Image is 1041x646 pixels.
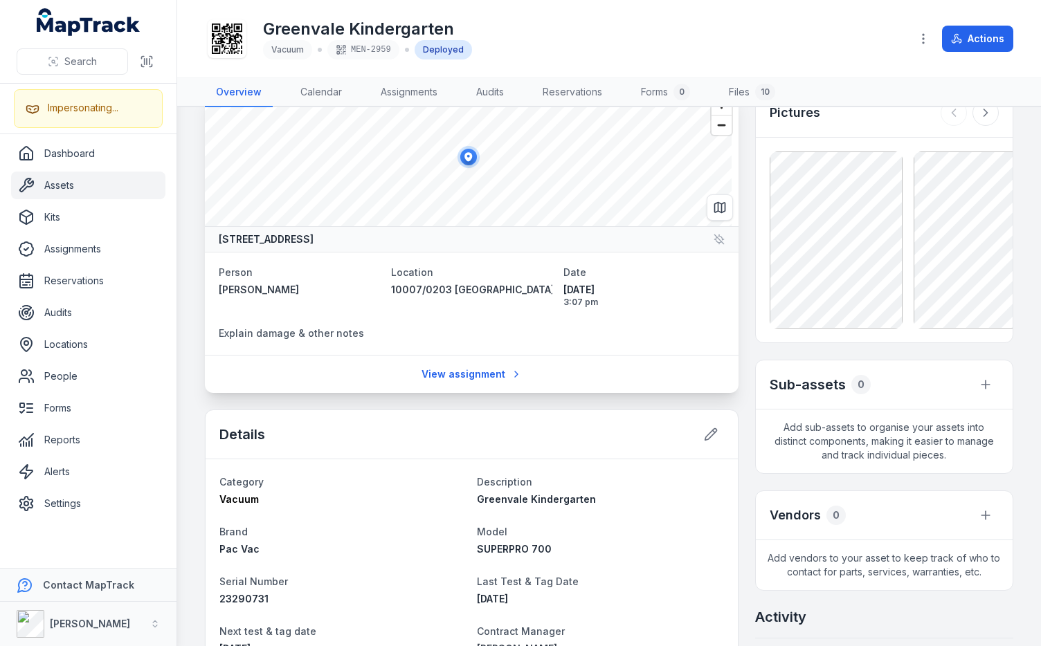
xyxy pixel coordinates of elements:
[11,299,165,326] a: Audits
[413,361,531,387] a: View assignment
[219,283,380,297] a: [PERSON_NAME]
[11,140,165,167] a: Dashboard
[477,476,532,488] span: Description
[271,44,304,55] span: Vacuum
[756,540,1013,590] span: Add vendors to your asset to keep track of who to contact for parts, services, warranties, etc.
[327,40,399,59] div: MEN-2959
[563,297,725,308] span: 3:07 pm
[219,493,259,505] span: Vacuum
[64,55,97,68] span: Search
[477,526,507,537] span: Model
[712,115,732,135] button: Zoom out
[477,543,552,555] span: SUPERPRO 700
[415,40,472,59] div: Deployed
[465,78,515,107] a: Audits
[219,266,253,278] span: Person
[48,101,118,115] div: Impersonating...
[11,490,165,517] a: Settings
[11,172,165,199] a: Assets
[219,232,314,246] strong: [STREET_ADDRESS]
[289,78,353,107] a: Calendar
[370,78,449,107] a: Assignments
[770,375,846,394] h2: Sub-assets
[219,327,364,339] span: Explain damage & other notes
[756,409,1013,473] span: Add sub-assets to organise your assets into distinct components, making it easier to manage and t...
[43,579,134,591] strong: Contact MapTrack
[630,78,701,107] a: Forms0
[563,283,725,297] span: [DATE]
[11,426,165,454] a: Reports
[477,493,596,505] span: Greenvale Kindergarten
[11,267,165,295] a: Reservations
[11,331,165,358] a: Locations
[219,543,260,555] span: Pac Vac
[718,78,786,107] a: Files10
[770,103,820,122] h3: Pictures
[532,78,613,107] a: Reservations
[11,235,165,263] a: Assignments
[219,593,269,605] span: 23290731
[851,375,871,394] div: 0
[37,8,141,36] a: MapTrack
[755,607,806,627] h2: Activity
[50,618,130,629] strong: [PERSON_NAME]
[219,526,248,537] span: Brand
[563,283,725,308] time: 14/08/2025, 3:07:12 pm
[219,575,288,587] span: Serial Number
[205,88,732,226] canvas: Map
[219,625,316,637] span: Next test & tag date
[477,593,508,605] time: 22/07/25, 10:32:16 am
[219,476,264,488] span: Category
[391,283,552,297] a: 10007/0203 [GEOGRAPHIC_DATA]
[826,506,846,525] div: 0
[477,625,565,637] span: Contract Manager
[11,458,165,486] a: Alerts
[11,203,165,231] a: Kits
[11,394,165,422] a: Forms
[11,362,165,390] a: People
[205,78,273,107] a: Overview
[391,284,554,295] span: 10007/0203 [GEOGRAPHIC_DATA]
[942,26,1013,52] button: Actions
[477,593,508,605] span: [DATE]
[707,194,733,221] button: Switch to Map View
[755,84,775,100] div: 10
[391,266,433,278] span: Location
[17,48,128,75] button: Search
[219,425,265,444] h2: Details
[770,506,821,525] h3: Vendors
[673,84,690,100] div: 0
[477,575,579,587] span: Last Test & Tag Date
[263,18,472,40] h1: Greenvale Kindergarten
[563,266,586,278] span: Date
